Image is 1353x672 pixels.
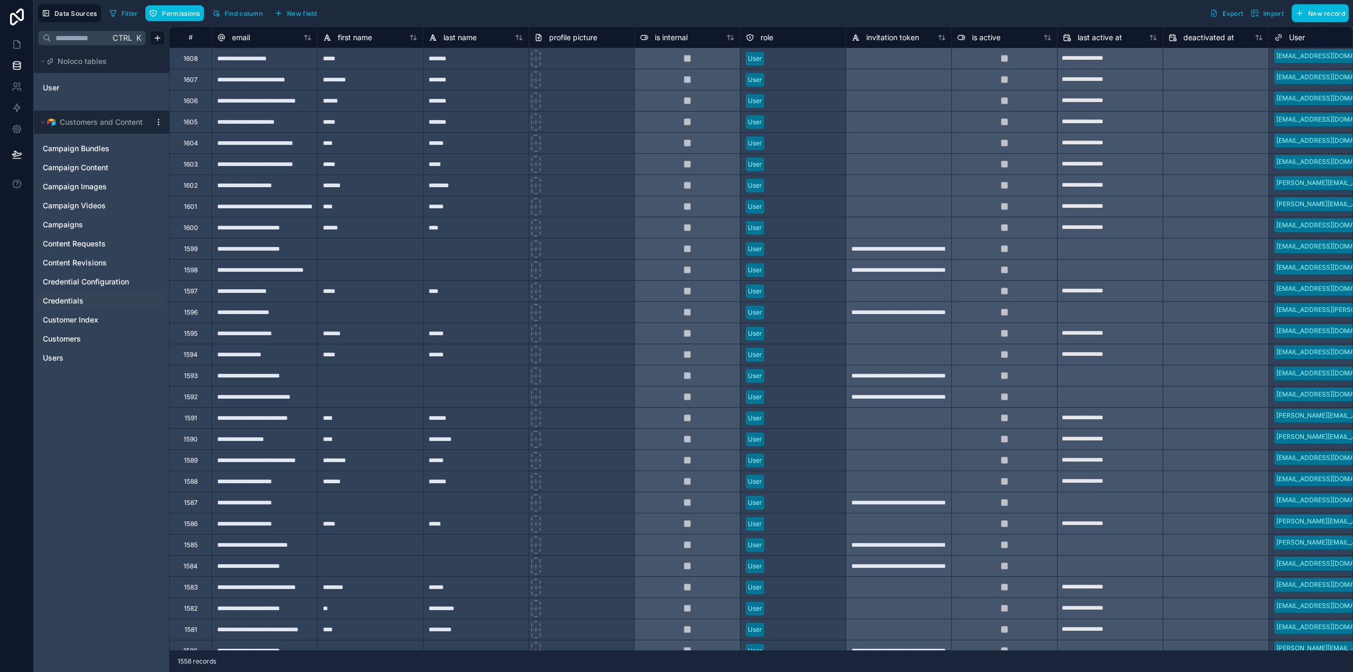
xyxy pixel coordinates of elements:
span: Campaign Images [43,181,107,192]
a: Customer Index [43,315,139,325]
div: User [748,540,762,550]
a: Permissions [145,5,208,21]
span: Customers and Content [60,117,143,127]
div: User [748,139,762,148]
div: 1603 [183,160,198,169]
a: Campaign Content [43,162,139,173]
div: 1602 [183,181,198,190]
a: Content Revisions [43,257,139,268]
button: Filter [105,5,142,21]
button: New record [1292,4,1349,22]
div: User [748,202,762,211]
span: Credentials [43,296,84,306]
div: User [748,117,762,127]
span: New record [1308,10,1345,17]
div: 1592 [184,393,198,401]
div: User [748,329,762,338]
span: is internal [655,32,688,43]
button: Noloco tables [38,54,159,69]
div: Campaign Images [38,178,165,195]
div: 1598 [184,266,198,274]
span: Export [1222,10,1243,17]
span: Campaign Videos [43,200,106,211]
div: User [748,625,762,634]
span: first name [338,32,372,43]
span: last name [443,32,477,43]
div: User [748,265,762,275]
span: Content Requests [43,238,106,249]
div: Campaign Bundles [38,140,165,157]
button: Permissions [145,5,203,21]
div: User [748,498,762,508]
div: 1600 [183,224,198,232]
div: 1596 [184,308,198,317]
div: Content Requests [38,235,165,252]
button: Import [1247,4,1287,22]
span: deactivated at [1183,32,1234,43]
div: User [748,75,762,85]
span: Campaigns [43,219,83,230]
a: Customers [43,334,139,344]
button: Find column [208,5,266,21]
div: User [748,96,762,106]
div: Campaign Content [38,159,165,176]
a: Campaign Bundles [43,143,139,154]
a: Campaigns [43,219,139,230]
a: Credential Configuration [43,277,139,287]
button: Export [1206,4,1247,22]
div: 1585 [184,541,198,549]
a: Content Requests [43,238,139,249]
div: 1595 [184,329,198,338]
span: Noloco tables [58,56,107,67]
div: Customers [38,330,165,347]
div: 1583 [184,583,198,592]
a: User [43,82,128,93]
div: User [748,519,762,529]
span: New field [287,10,317,17]
div: Customer Index [38,311,165,328]
div: 1599 [184,245,198,253]
div: 1601 [184,202,197,211]
span: Credential Configuration [43,277,129,287]
a: Users [43,353,139,363]
div: 1608 [183,54,198,63]
span: Filter [122,10,138,17]
span: Ctrl [112,31,133,44]
a: Credentials [43,296,139,306]
span: K [135,34,142,42]
span: last active at [1078,32,1122,43]
div: User [748,477,762,486]
div: 1586 [184,520,198,528]
div: User [748,244,762,254]
div: User [748,54,762,63]
div: 1580 [183,647,198,655]
div: User [748,583,762,592]
span: Find column [225,10,263,17]
span: invitation token [866,32,919,43]
span: profile picture [549,32,597,43]
div: User [748,160,762,169]
span: User [43,82,59,93]
a: Campaign Images [43,181,139,192]
span: Permissions [162,10,200,17]
div: User [748,646,762,656]
div: User [38,79,165,96]
div: User [748,181,762,190]
div: 1607 [183,76,198,84]
div: User [748,604,762,613]
div: 1584 [183,562,198,570]
div: Campaigns [38,216,165,233]
div: User [748,371,762,381]
span: User [1289,32,1305,43]
span: Campaign Bundles [43,143,109,154]
div: Content Revisions [38,254,165,271]
span: Customers [43,334,81,344]
div: User [748,413,762,423]
span: 1558 records [178,657,216,666]
div: 1597 [184,287,198,296]
div: # [178,33,203,41]
div: 1604 [183,139,198,148]
button: Data Sources [38,4,101,22]
div: Users [38,349,165,366]
div: 1589 [184,456,198,465]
